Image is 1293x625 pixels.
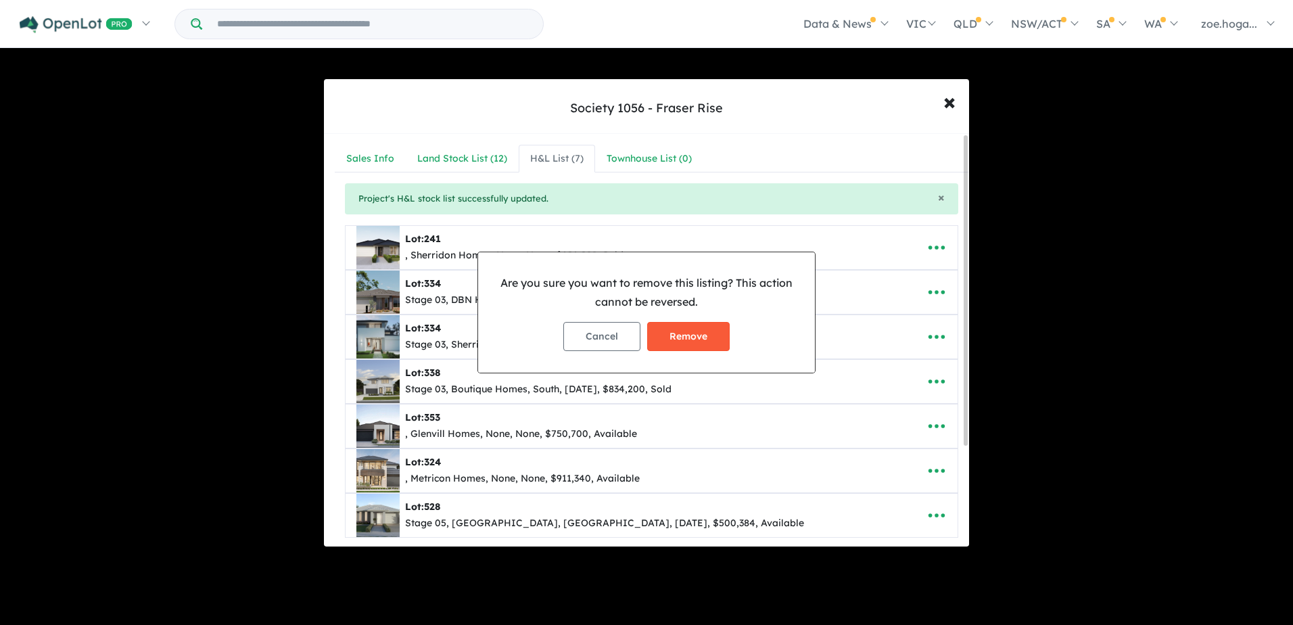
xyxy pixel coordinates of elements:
span: zoe.hoga... [1201,17,1257,30]
img: Openlot PRO Logo White [20,16,133,33]
p: Are you sure you want to remove this listing? This action cannot be reversed. [489,274,804,310]
input: Try estate name, suburb, builder or developer [205,9,540,39]
button: Cancel [563,322,640,351]
button: Remove [647,322,730,351]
